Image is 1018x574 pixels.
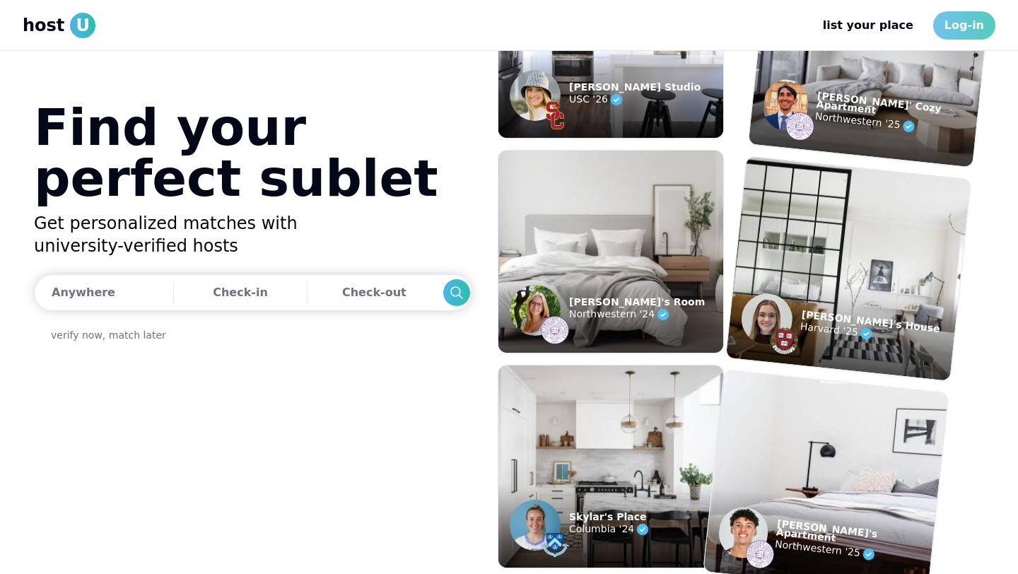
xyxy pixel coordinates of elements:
[812,11,925,40] a: list your place
[23,14,64,37] span: host
[541,101,569,129] img: example listing host
[510,285,561,336] img: example listing host
[739,291,795,347] img: example listing host
[816,91,978,125] p: [PERSON_NAME]' Cozy Apartment
[933,11,995,40] a: Log-in
[23,13,95,38] a: hostU
[569,512,651,521] p: Skylar's Place
[52,279,115,307] div: Anywhere
[784,111,815,142] img: example listing host
[34,102,438,204] h1: Find your perfect sublet
[541,316,569,344] img: example listing host
[774,536,932,569] p: Northwestern '25
[498,365,723,568] img: example listing
[761,77,810,132] img: example listing host
[569,298,705,306] p: [PERSON_NAME]'s Room
[812,11,995,40] nav: Main
[498,151,723,353] img: example listing
[51,328,166,342] a: verify now, match later
[510,70,561,121] img: example listing host
[814,108,976,142] p: Northwestern '25
[744,539,776,570] img: example listing host
[569,91,701,108] p: USC '26
[510,500,561,551] img: example listing host
[34,212,472,257] h2: Get personalized matches with university-verified hosts
[213,279,268,307] div: Check-in
[726,156,971,381] img: example listing
[569,306,705,323] p: Northwestern '24
[342,279,406,307] div: Check-out
[801,310,940,333] p: [PERSON_NAME]'s House
[769,325,800,356] img: example listing host
[541,531,569,559] img: example listing host
[569,83,701,91] p: [PERSON_NAME] Studio
[70,13,95,38] span: U
[776,519,934,552] p: [PERSON_NAME]'s Apartment
[717,505,771,561] img: example listing host
[569,521,651,538] p: Columbia '24
[800,318,940,349] p: Harvard '25
[443,279,470,306] div: Search
[34,274,472,311] button: AnywhereCheck-inCheck-outSearch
